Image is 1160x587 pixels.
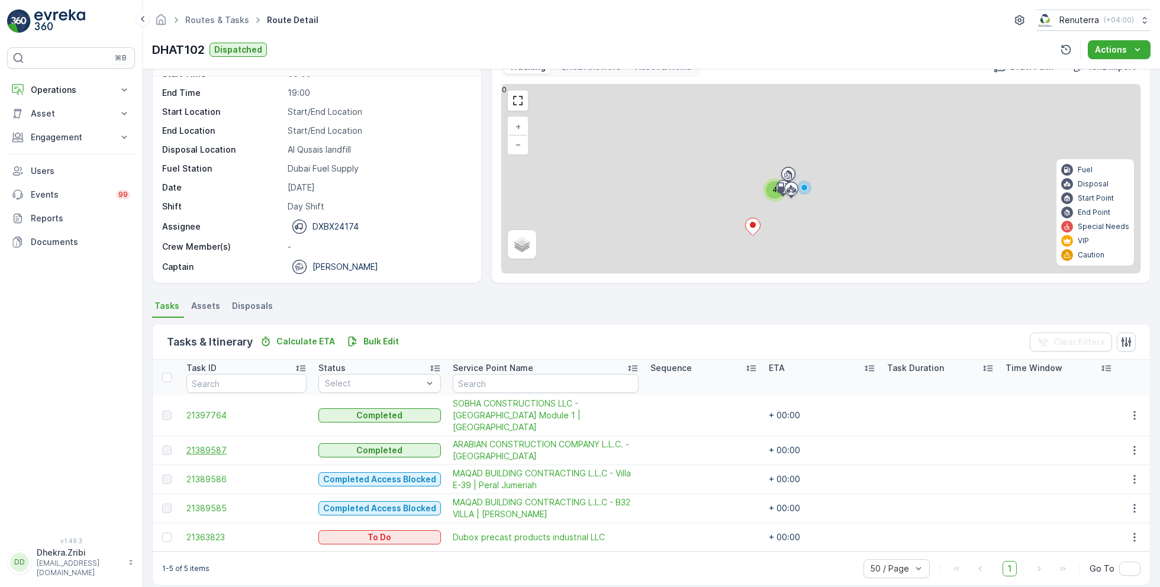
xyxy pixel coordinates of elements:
[186,374,307,393] input: Search
[31,108,111,120] p: Asset
[312,261,378,273] p: [PERSON_NAME]
[162,106,283,118] p: Start Location
[210,43,267,57] button: Dispatched
[7,78,135,102] button: Operations
[323,502,436,514] p: Completed Access Blocked
[31,236,130,248] p: Documents
[288,144,469,156] p: Al Qusais landfill
[509,118,527,136] a: Zoom In
[162,241,283,253] p: Crew Member(s)
[769,362,785,374] p: ETA
[186,473,307,485] span: 21389586
[37,559,122,578] p: [EMAIL_ADDRESS][DOMAIN_NAME]
[37,547,122,559] p: Dhekra.Zribi
[509,136,527,153] a: Zoom Out
[763,494,881,523] td: + 00:00
[7,230,135,254] a: Documents
[232,300,273,312] span: Disposals
[186,444,307,456] a: 21389587
[191,300,220,312] span: Assets
[186,502,307,514] a: 21389585
[363,336,399,347] p: Bulk Edit
[7,537,135,544] span: v 1.49.3
[162,261,194,273] p: Captain
[453,438,639,462] span: ARABIAN CONSTRUCTION COMPANY L.L.C. - [GEOGRAPHIC_DATA]
[763,395,881,436] td: + 00:00
[1078,208,1110,217] p: End Point
[167,334,253,350] p: Tasks & Itinerary
[31,131,111,143] p: Engagement
[7,102,135,125] button: Asset
[162,221,201,233] p: Assignee
[763,465,881,494] td: + 00:00
[453,531,639,543] a: Dubox precast products industrial LLC
[887,362,944,374] p: Task Duration
[154,300,179,312] span: Tasks
[10,553,29,572] div: DD
[162,504,172,513] div: Toggle Row Selected
[162,163,283,175] p: Fuel Station
[288,106,469,118] p: Start/End Location
[152,41,205,59] p: DHAT102
[356,409,402,421] p: Completed
[368,531,391,543] p: To Do
[288,125,469,137] p: Start/End Location
[115,53,127,63] p: ⌘B
[7,547,135,578] button: DDDhekra.Zribi[EMAIL_ADDRESS][DOMAIN_NAME]
[7,183,135,207] a: Events99
[118,190,128,199] p: 99
[162,125,283,137] p: End Location
[325,378,423,389] p: Select
[265,14,321,26] span: Route Detail
[255,334,340,349] button: Calculate ETA
[453,496,639,520] span: MAQAD BUILDING CONTRACTING L.L.C - B32 VILLA | [PERSON_NAME]
[7,207,135,230] a: Reports
[162,411,172,420] div: Toggle Row Selected
[318,501,441,515] button: Completed Access Blocked
[1088,40,1151,59] button: Actions
[453,362,533,374] p: Service Point Name
[509,92,527,109] a: View Fullscreen
[162,201,283,212] p: Shift
[162,182,283,193] p: Date
[1078,250,1104,260] p: Caution
[186,409,307,421] a: 21397764
[186,531,307,543] a: 21363823
[453,374,639,393] input: Search
[318,443,441,457] button: Completed
[162,87,283,99] p: End Time
[453,438,639,462] a: ARABIAN CONSTRUCTION COMPANY L.L.C. - Baccarat Hotel & Residences
[1053,336,1105,348] p: Clear Filters
[31,189,109,201] p: Events
[453,467,639,491] a: MAQAD BUILDING CONTRACTING L.L.C - Villa E-39 | Peral Jumeriah
[31,212,130,224] p: Reports
[288,201,469,212] p: Day Shift
[453,398,639,433] span: SOBHA CONSTRUCTIONS LLC - [GEOGRAPHIC_DATA] Module 1 | [GEOGRAPHIC_DATA]
[312,221,359,233] p: DXBX24174
[288,87,469,99] p: 19:00
[515,139,521,149] span: −
[34,9,85,33] img: logo_light-DOdMpM7g.png
[1095,44,1127,56] p: Actions
[515,121,521,131] span: +
[154,18,167,28] a: Homepage
[288,241,469,253] p: -
[763,436,881,465] td: + 00:00
[509,231,535,257] a: Layers
[7,9,31,33] img: logo
[1036,14,1055,27] img: Screenshot_2024-07-26_at_13.33.01.png
[342,334,404,349] button: Bulk Edit
[162,446,172,455] div: Toggle Row Selected
[7,125,135,149] button: Engagement
[318,362,346,374] p: Status
[763,178,787,202] div: 4
[276,336,335,347] p: Calculate ETA
[186,362,217,374] p: Task ID
[502,85,1140,273] div: 0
